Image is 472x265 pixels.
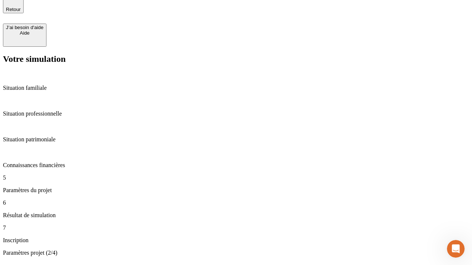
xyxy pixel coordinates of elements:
[3,237,469,244] p: Inscription
[3,24,46,47] button: J’ai besoin d'aideAide
[3,187,469,194] p: Paramètres du projet
[3,199,469,206] p: 6
[6,7,21,12] span: Retour
[3,162,469,169] p: Connaissances financières
[3,225,469,231] p: 7
[3,85,469,91] p: Situation familiale
[3,212,469,219] p: Résultat de simulation
[3,136,469,143] p: Situation patrimoniale
[3,110,469,117] p: Situation professionnelle
[3,174,469,181] p: 5
[447,240,465,258] iframe: Intercom live chat
[3,250,469,256] p: Paramètres projet (2/4)
[6,30,44,36] div: Aide
[6,25,44,30] div: J’ai besoin d'aide
[3,54,469,64] h2: Votre simulation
